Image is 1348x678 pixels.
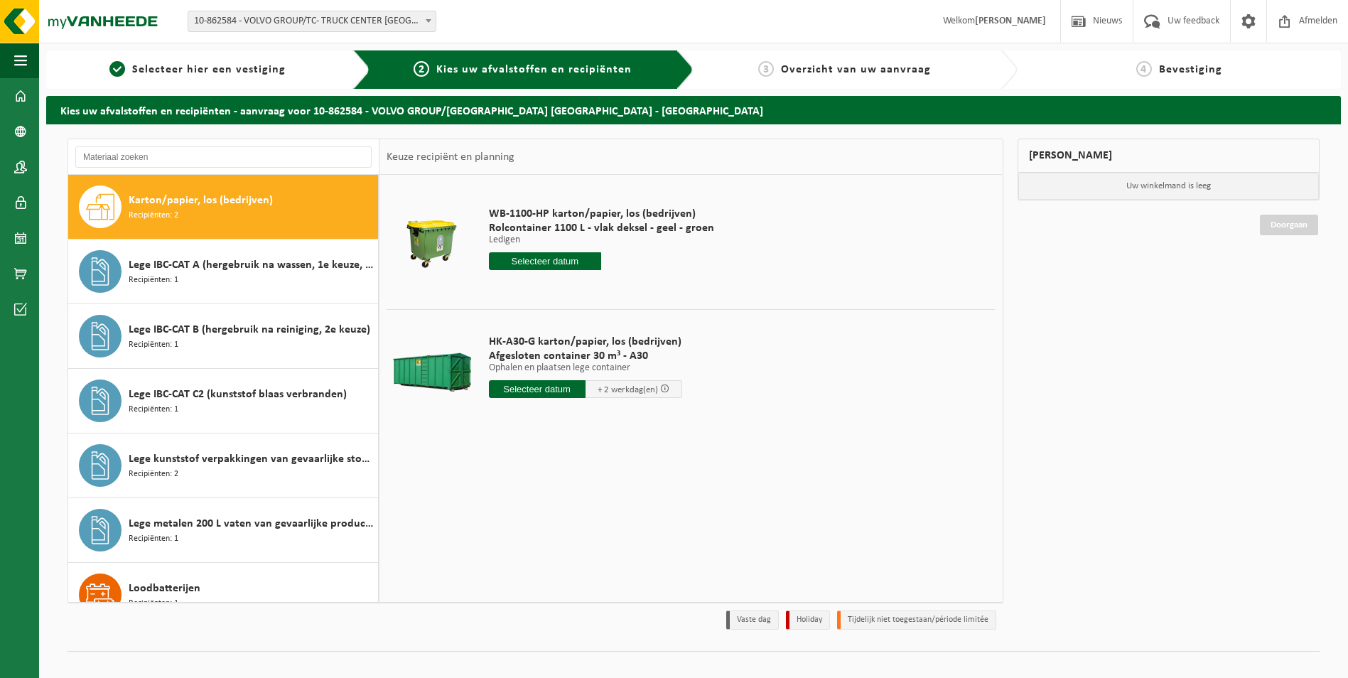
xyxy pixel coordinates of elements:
button: Lege IBC-CAT B (hergebruik na reiniging, 2e keuze) Recipiënten: 1 [68,304,379,369]
span: 10-862584 - VOLVO GROUP/TC- TRUCK CENTER ANTWERPEN - ANTWERPEN [188,11,436,31]
button: Lege metalen 200 L vaten van gevaarlijke producten (omwerkbaar) Recipiënten: 1 [68,498,379,563]
a: Doorgaan [1260,215,1318,235]
span: Selecteer hier een vestiging [132,64,286,75]
span: Recipiënten: 1 [129,597,178,610]
span: Recipiënten: 1 [129,338,178,352]
span: + 2 werkdag(en) [598,385,658,394]
span: Afgesloten container 30 m³ - A30 [489,349,682,363]
p: Ledigen [489,235,714,245]
span: Recipiënten: 1 [129,274,178,287]
span: Rolcontainer 1100 L - vlak deksel - geel - groen [489,221,714,235]
span: Kies uw afvalstoffen en recipiënten [436,64,632,75]
span: 3 [758,61,774,77]
span: Lege metalen 200 L vaten van gevaarlijke producten (omwerkbaar) [129,515,374,532]
strong: [PERSON_NAME] [975,16,1046,26]
p: Ophalen en plaatsen lege container [489,363,682,373]
button: Lege IBC-CAT C2 (kunststof blaas verbranden) Recipiënten: 1 [68,369,379,434]
div: Keuze recipiënt en planning [379,139,522,175]
span: Recipiënten: 1 [129,403,178,416]
li: Tijdelijk niet toegestaan/période limitée [837,610,996,630]
button: Lege IBC-CAT A (hergebruik na wassen, 1e keuze, als nieuw) Recipiënten: 1 [68,240,379,304]
span: HK-A30-G karton/papier, los (bedrijven) [489,335,682,349]
a: 1Selecteer hier een vestiging [53,61,342,78]
span: Karton/papier, los (bedrijven) [129,192,273,209]
span: Recipiënten: 2 [129,468,178,481]
span: Lege IBC-CAT B (hergebruik na reiniging, 2e keuze) [129,321,370,338]
span: Recipiënten: 1 [129,532,178,546]
span: Lege kunststof verpakkingen van gevaarlijke stoffen [129,451,374,468]
h2: Kies uw afvalstoffen en recipiënten - aanvraag voor 10-862584 - VOLVO GROUP/[GEOGRAPHIC_DATA] [GE... [46,96,1341,124]
span: 10-862584 - VOLVO GROUP/TC- TRUCK CENTER ANTWERPEN - ANTWERPEN [188,11,436,32]
input: Materiaal zoeken [75,146,372,168]
span: 1 [109,61,125,77]
span: Lege IBC-CAT C2 (kunststof blaas verbranden) [129,386,347,403]
button: Karton/papier, los (bedrijven) Recipiënten: 2 [68,175,379,240]
input: Selecteer datum [489,252,602,270]
span: WB-1100-HP karton/papier, los (bedrijven) [489,207,714,221]
span: Overzicht van uw aanvraag [781,64,931,75]
li: Vaste dag [726,610,779,630]
span: 2 [414,61,429,77]
button: Loodbatterijen Recipiënten: 1 [68,563,379,628]
span: Bevestiging [1159,64,1222,75]
span: Loodbatterijen [129,580,200,597]
button: Lege kunststof verpakkingen van gevaarlijke stoffen Recipiënten: 2 [68,434,379,498]
p: Uw winkelmand is leeg [1018,173,1320,200]
div: [PERSON_NAME] [1018,139,1320,173]
input: Selecteer datum [489,380,586,398]
span: 4 [1136,61,1152,77]
span: Lege IBC-CAT A (hergebruik na wassen, 1e keuze, als nieuw) [129,257,374,274]
span: Recipiënten: 2 [129,209,178,222]
li: Holiday [786,610,830,630]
